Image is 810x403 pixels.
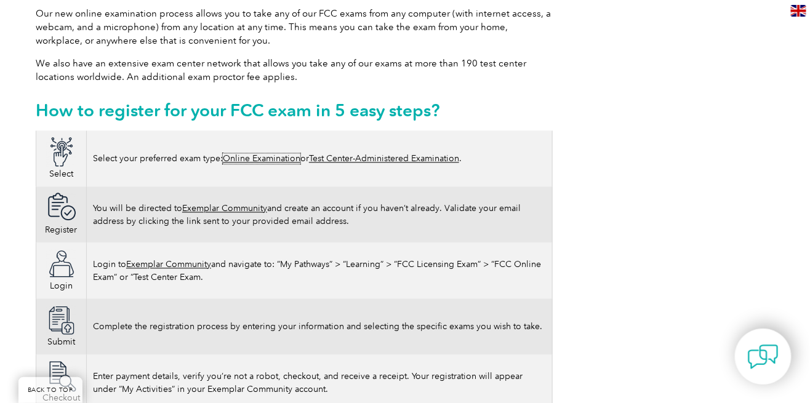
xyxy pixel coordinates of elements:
a: Exemplar Community [182,204,267,214]
a: Test Center-Administered Examination [309,154,459,164]
td: Select your preferred exam type: or . [87,131,553,187]
h2: How to register for your FCC exam in 5 easy steps? [36,101,553,121]
td: Submit [36,299,87,355]
a: Exemplar Community [126,260,211,270]
td: Complete the registration process by entering your information and selecting the specific exams y... [87,299,553,355]
td: Select [36,131,87,187]
td: Register [36,187,87,243]
td: You will be directed to and create an account if you haven’t already. Validate your email address... [87,187,553,243]
img: contact-chat.png [748,341,779,372]
p: We also have an extensive exam center network that allows you take any of our exams at more than ... [36,57,553,84]
img: en [791,5,806,17]
a: Online Examination [223,154,300,164]
td: Login to and navigate to: “My Pathways” > “Learning” > “FCC Licensing Exam” > “FCC Online Exam” o... [87,243,553,299]
p: Our new online examination process allows you to take any of our FCC exams from any computer (wit... [36,7,553,47]
td: Login [36,243,87,299]
a: BACK TO TOP [18,377,82,403]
